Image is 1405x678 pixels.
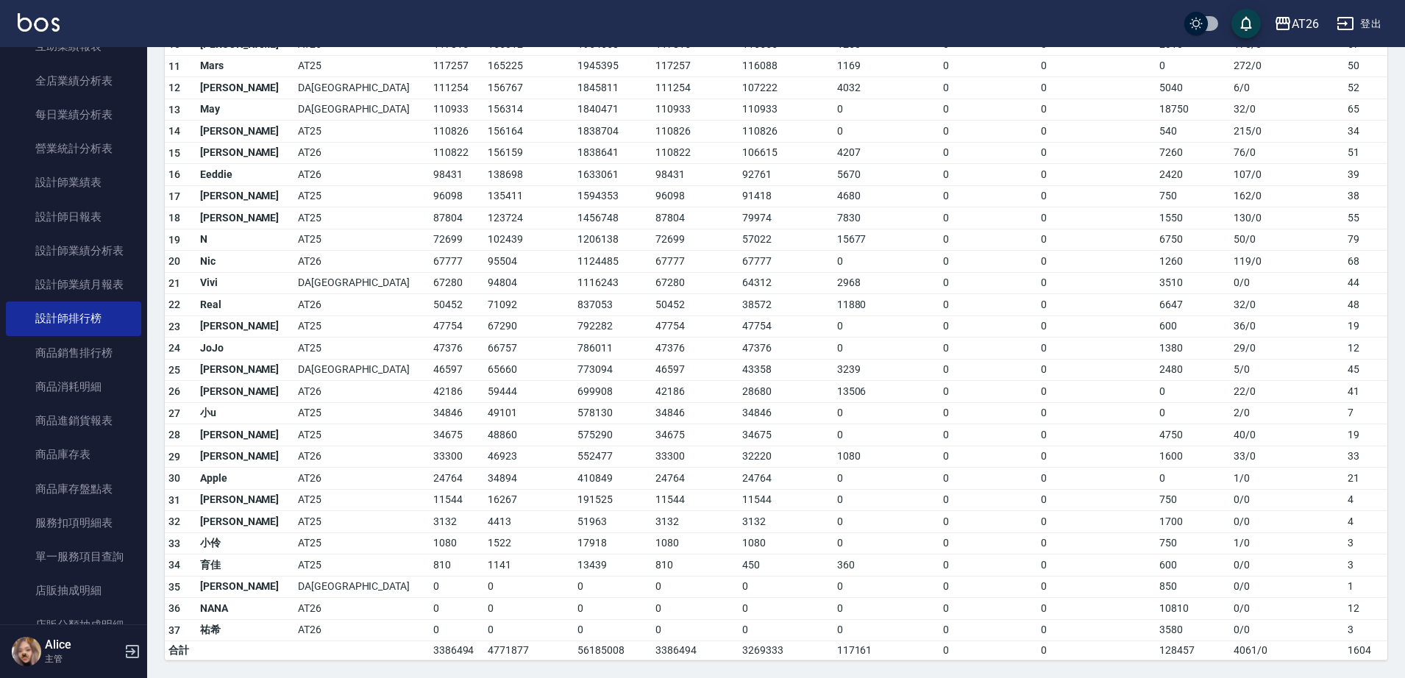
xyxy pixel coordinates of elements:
[6,506,141,540] a: 服務扣項明細表
[833,185,940,207] td: 4680
[430,272,484,294] td: 67280
[430,99,484,121] td: 110933
[168,407,181,419] span: 27
[1344,272,1387,294] td: 44
[196,99,294,121] td: May
[168,515,181,527] span: 32
[484,338,574,360] td: 66757
[294,338,430,360] td: AT25
[739,55,833,77] td: 116088
[1230,402,1344,424] td: 2 / 0
[833,55,940,77] td: 1169
[294,99,430,121] td: DA[GEOGRAPHIC_DATA]
[652,402,738,424] td: 34846
[430,381,484,403] td: 42186
[1230,251,1344,273] td: 119 / 0
[574,185,652,207] td: 1594353
[1230,164,1344,186] td: 107 / 0
[430,185,484,207] td: 96098
[833,121,940,143] td: 0
[430,229,484,251] td: 72699
[168,559,181,571] span: 34
[1156,338,1231,360] td: 1380
[833,315,940,338] td: 0
[196,446,294,468] td: [PERSON_NAME]
[484,164,574,186] td: 138698
[1037,251,1155,273] td: 0
[430,315,484,338] td: 47754
[6,64,141,98] a: 全店業績分析表
[6,301,141,335] a: 設計師排行榜
[652,77,738,99] td: 111254
[168,494,181,506] span: 31
[6,268,141,301] a: 設計師業績月報表
[430,207,484,229] td: 87804
[739,142,833,164] td: 106615
[739,446,833,468] td: 32220
[484,294,574,316] td: 71092
[1344,315,1387,338] td: 19
[739,121,833,143] td: 110826
[168,255,181,267] span: 20
[6,370,141,404] a: 商品消耗明細
[939,251,1037,273] td: 0
[6,438,141,471] a: 商品庫存表
[1344,121,1387,143] td: 34
[484,55,574,77] td: 165225
[294,381,430,403] td: AT26
[196,402,294,424] td: 小u
[168,624,181,636] span: 37
[168,538,181,549] span: 33
[1156,121,1231,143] td: 540
[196,381,294,403] td: [PERSON_NAME]
[739,359,833,381] td: 43358
[833,294,940,316] td: 11880
[6,472,141,506] a: 商品庫存盤點表
[1156,142,1231,164] td: 7260
[168,212,181,224] span: 18
[294,142,430,164] td: AT26
[1344,294,1387,316] td: 48
[1037,272,1155,294] td: 0
[1344,164,1387,186] td: 39
[574,294,652,316] td: 837053
[294,55,430,77] td: AT25
[1230,142,1344,164] td: 76 / 0
[574,99,652,121] td: 1840471
[430,77,484,99] td: 111254
[1037,207,1155,229] td: 0
[1344,338,1387,360] td: 12
[18,13,60,32] img: Logo
[294,77,430,99] td: DA[GEOGRAPHIC_DATA]
[574,164,652,186] td: 1633061
[652,207,738,229] td: 87804
[833,272,940,294] td: 2968
[1230,359,1344,381] td: 5 / 0
[484,185,574,207] td: 135411
[833,229,940,251] td: 15677
[430,251,484,273] td: 67777
[833,251,940,273] td: 0
[833,142,940,164] td: 4207
[1230,99,1344,121] td: 32 / 0
[574,77,652,99] td: 1845811
[939,446,1037,468] td: 0
[1156,424,1231,446] td: 4750
[430,402,484,424] td: 34846
[484,99,574,121] td: 156314
[1037,294,1155,316] td: 0
[652,121,738,143] td: 110826
[652,424,738,446] td: 34675
[196,315,294,338] td: [PERSON_NAME]
[196,164,294,186] td: Eeddie
[6,540,141,574] a: 單一服務項目查詢
[196,185,294,207] td: [PERSON_NAME]
[1230,55,1344,77] td: 272 / 0
[939,402,1037,424] td: 0
[196,272,294,294] td: Vivi
[294,229,430,251] td: AT25
[12,637,41,666] img: Person
[1037,338,1155,360] td: 0
[939,121,1037,143] td: 0
[168,104,181,115] span: 13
